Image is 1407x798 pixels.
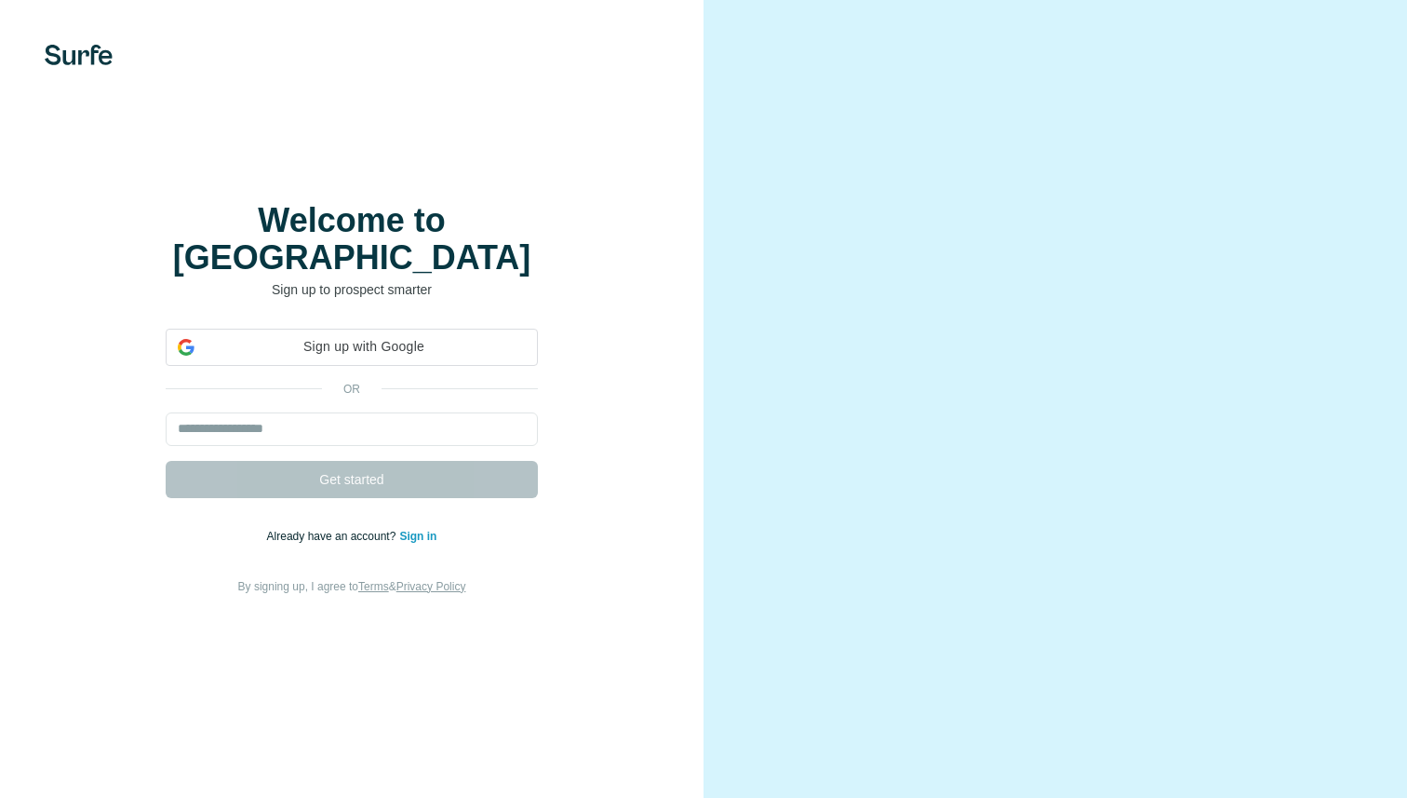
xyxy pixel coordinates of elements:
[399,530,436,543] a: Sign in
[45,45,113,65] img: Surfe's logo
[396,580,466,593] a: Privacy Policy
[358,580,389,593] a: Terms
[166,280,538,299] p: Sign up to prospect smarter
[166,202,538,277] h1: Welcome to [GEOGRAPHIC_DATA]
[267,530,400,543] span: Already have an account?
[202,337,526,357] span: Sign up with Google
[166,329,538,366] div: Sign up with Google
[322,381,382,398] p: or
[238,580,466,593] span: By signing up, I agree to &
